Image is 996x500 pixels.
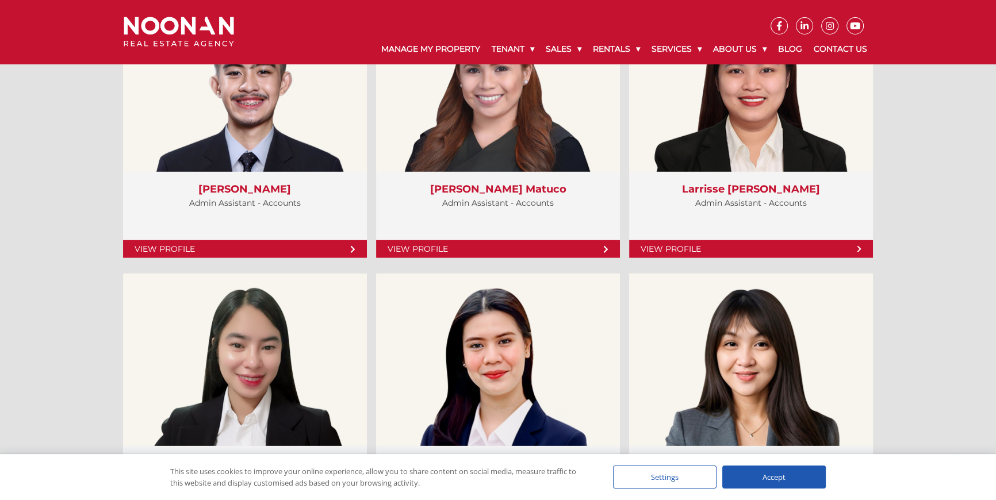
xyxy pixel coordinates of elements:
[388,183,608,196] h3: [PERSON_NAME] Matuco
[772,34,807,64] a: Blog
[645,34,707,64] a: Services
[707,34,772,64] a: About Us
[807,34,872,64] a: Contact Us
[587,34,645,64] a: Rentals
[375,34,485,64] a: Manage My Property
[629,240,873,258] a: View Profile
[388,196,608,210] p: Admin Assistant - Accounts
[376,240,620,258] a: View Profile
[135,196,355,210] p: Admin Assistant - Accounts
[135,183,355,196] h3: [PERSON_NAME]
[539,34,587,64] a: Sales
[485,34,539,64] a: Tenant
[170,466,590,489] div: This site uses cookies to improve your online experience, allow you to share content on social me...
[124,17,234,47] img: Noonan Real Estate Agency
[641,196,861,210] p: Admin Assistant - Accounts
[613,466,717,489] div: Settings
[123,240,367,258] a: View Profile
[722,466,826,489] div: Accept
[641,183,861,196] h3: Larrisse [PERSON_NAME]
